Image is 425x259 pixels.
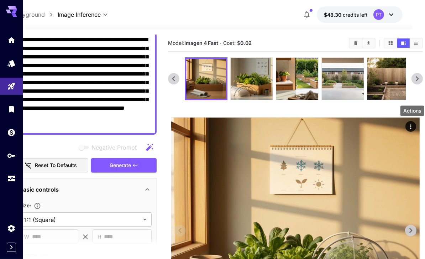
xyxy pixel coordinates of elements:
[223,40,252,46] span: Cost: $
[405,121,416,132] div: Actions
[231,58,273,100] img: ujcFGl4hN43Jl68ogiMSGcTvAyu9sqoWvrCEDBOVSkzFk8TYyaD9giKh0b7QAA
[77,143,142,152] span: Negative prompts are not compatible with the selected model.
[19,181,152,198] div: Basic controls
[324,11,368,19] div: $48.29771
[7,105,16,114] div: Library
[91,143,137,152] span: Negative Prompt
[24,216,140,224] span: 1:1 (Square)
[110,161,131,170] span: Generate
[350,38,362,48] button: Clear All
[7,174,16,183] div: Usage
[240,40,252,46] b: 0.02
[98,233,101,241] span: H
[349,38,376,48] div: Clear AllDownload All
[7,36,16,45] div: Home
[184,40,218,46] b: Imagen 4 Fast
[7,151,16,160] div: API Keys
[19,202,31,208] span: Size :
[19,185,59,194] p: Basic controls
[91,158,157,173] button: Generate
[362,38,375,48] button: Download All
[186,59,226,99] img: T6XxMWQL5gBd7fRftzYWB5XYAAAA==
[31,202,44,209] button: Adjust the dimensions of the generated image by specifying its width and height in pixels, or sel...
[14,10,45,19] a: Playground
[373,9,384,20] div: PT
[343,12,368,18] span: credits left
[7,82,16,91] div: Playground
[14,10,58,19] nav: breadcrumb
[7,243,16,252] button: Expand sidebar
[400,106,424,116] div: Actions
[14,158,88,173] button: Reset to defaults
[397,38,410,48] button: Show media in video view
[58,10,101,19] span: Image Inference
[7,128,16,137] div: Wallet
[384,38,397,48] button: Show media in grid view
[384,38,423,48] div: Show media in grid viewShow media in video viewShow media in list view
[276,58,318,100] img: vUJeq0m+rvNse0P1nCyJYnaKnj0n6ZJfQXaaANfKVPr+Mh4gHsLfZ5r0BgN2AAAA==
[24,233,29,241] span: W
[168,40,218,46] span: Model:
[410,38,422,48] button: Show media in list view
[324,12,343,18] span: $48.30
[367,58,409,100] img: iAAAA=
[7,59,16,68] div: Models
[7,224,16,233] div: Settings
[220,39,222,47] p: ·
[317,6,403,23] button: $48.29771PT
[322,58,364,100] img: b4XHp8nrPqgAAAA==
